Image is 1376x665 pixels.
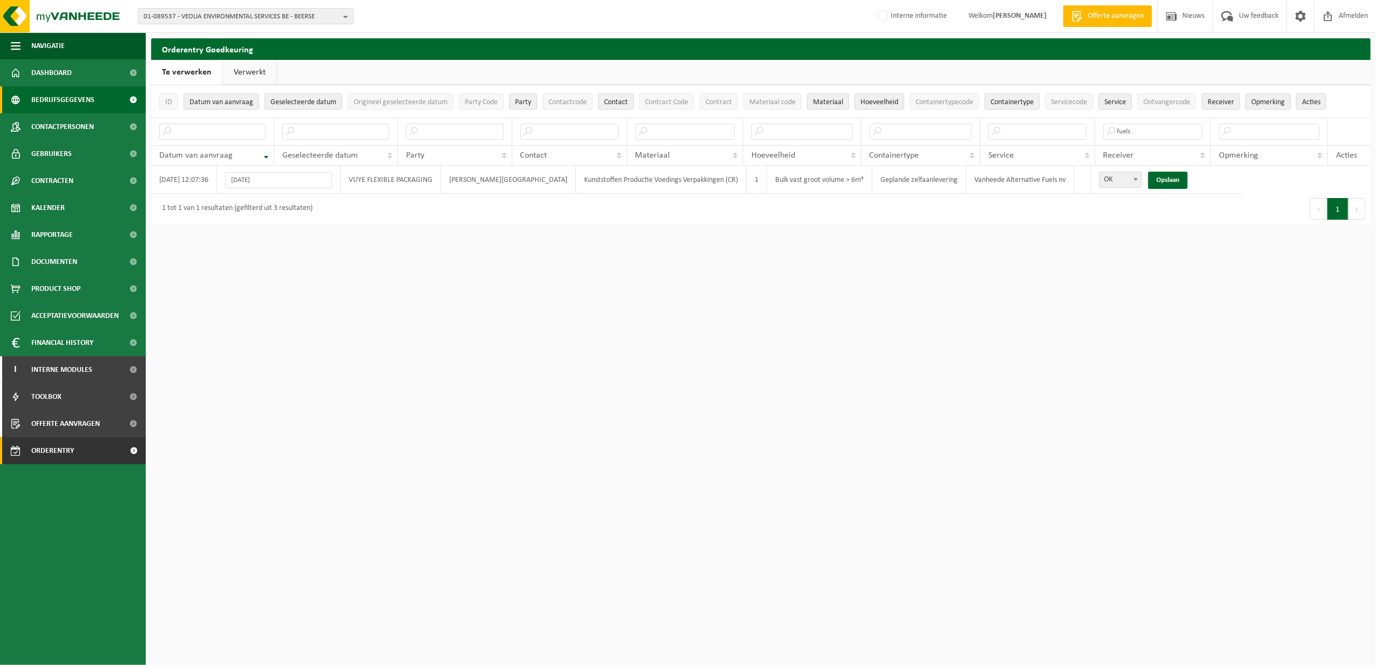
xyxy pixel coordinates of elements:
[1348,198,1365,220] button: Next
[465,98,498,106] span: Party Code
[1148,172,1188,189] a: Opslaan
[1251,98,1285,106] span: Opmerking
[1202,93,1240,110] button: ReceiverReceiver: Activate to sort
[1137,93,1196,110] button: OntvangercodeOntvangercode: Activate to sort
[31,221,73,248] span: Rapportage
[31,32,65,59] span: Navigatie
[31,437,122,464] span: Orderentry Goedkeuring
[31,302,119,329] span: Acceptatievoorwaarden
[144,9,339,25] span: 01-089537 - VEOLIA ENVIRONMENTAL SERVICES BE - BEERSE
[31,329,93,356] span: Financial History
[813,98,843,106] span: Materiaal
[159,93,178,110] button: IDID: Activate to sort
[1310,198,1327,220] button: Previous
[157,199,313,219] div: 1 tot 1 van 1 resultaten (gefilterd uit 3 resultaten)
[354,98,448,106] span: Origineel geselecteerde datum
[520,151,547,160] span: Contact
[635,151,670,160] span: Materiaal
[543,93,593,110] button: ContactcodeContactcode: Activate to sort
[1208,98,1234,106] span: Receiver
[991,98,1034,106] span: Containertype
[876,8,947,24] label: Interne informatie
[749,98,796,106] span: Materiaal code
[767,166,872,194] td: Bulk vast groot volume > 6m³
[751,151,795,160] span: Hoeveelheid
[1302,98,1320,106] span: Acties
[31,167,73,194] span: Contracten
[151,60,222,85] a: Te verwerken
[31,356,92,383] span: Interne modules
[1100,172,1141,187] span: OK
[31,140,72,167] span: Gebruikers
[31,248,77,275] span: Documenten
[31,194,65,221] span: Kalender
[700,93,738,110] button: ContractContract: Activate to sort
[1099,172,1142,188] span: OK
[31,59,72,86] span: Dashboard
[706,98,732,106] span: Contract
[598,93,634,110] button: ContactContact: Activate to sort
[993,12,1047,20] strong: [PERSON_NAME]
[576,166,747,194] td: Kunststoffen Productie Voedings Verpakkingen (CR)
[1063,5,1152,27] a: Offerte aanvragen
[509,93,537,110] button: PartyParty: Activate to sort
[223,60,276,85] a: Verwerkt
[988,151,1014,160] span: Service
[1051,98,1087,106] span: Servicecode
[870,151,919,160] span: Containertype
[1327,198,1348,220] button: 1
[459,93,504,110] button: Party CodeParty Code: Activate to sort
[743,93,802,110] button: Materiaal codeMateriaal code: Activate to sort
[872,166,966,194] td: Geplande zelfaanlevering
[31,113,94,140] span: Contactpersonen
[1336,151,1357,160] span: Acties
[270,98,336,106] span: Geselecteerde datum
[31,383,62,410] span: Toolbox
[138,8,354,24] button: 01-089537 - VEOLIA ENVIRONMENTAL SERVICES BE - BEERSE
[985,93,1040,110] button: ContainertypeContainertype: Activate to sort
[151,166,217,194] td: [DATE] 12:07:36
[645,98,688,106] span: Contract Code
[165,98,172,106] span: ID
[1103,151,1134,160] span: Receiver
[548,98,587,106] span: Contactcode
[747,166,767,194] td: 1
[910,93,979,110] button: ContainertypecodeContainertypecode: Activate to sort
[515,98,531,106] span: Party
[348,93,453,110] button: Origineel geselecteerde datumOrigineel geselecteerde datum: Activate to sort
[341,166,441,194] td: VUYE FLEXIBLE PACKAGING
[189,98,253,106] span: Datum van aanvraag
[159,151,233,160] span: Datum van aanvraag
[1085,11,1147,22] span: Offerte aanvragen
[31,86,94,113] span: Bedrijfsgegevens
[916,98,973,106] span: Containertypecode
[441,166,576,194] td: [PERSON_NAME][GEOGRAPHIC_DATA]
[31,275,80,302] span: Product Shop
[406,151,424,160] span: Party
[966,166,1074,194] td: Vanheede Alternative Fuels nv
[855,93,904,110] button: HoeveelheidHoeveelheid: Activate to sort
[1099,93,1132,110] button: ServiceService: Activate to sort
[1245,93,1291,110] button: OpmerkingOpmerking: Activate to sort
[639,93,694,110] button: Contract CodeContract Code: Activate to sort
[1143,98,1190,106] span: Ontvangercode
[1219,151,1258,160] span: Opmerking
[11,356,21,383] span: I
[860,98,898,106] span: Hoeveelheid
[184,93,259,110] button: Datum van aanvraagDatum van aanvraag: Activate to remove sorting
[265,93,342,110] button: Geselecteerde datumGeselecteerde datum: Activate to sort
[1045,93,1093,110] button: ServicecodeServicecode: Activate to sort
[1296,93,1326,110] button: Acties
[604,98,628,106] span: Contact
[282,151,358,160] span: Geselecteerde datum
[807,93,849,110] button: MateriaalMateriaal: Activate to sort
[1104,98,1126,106] span: Service
[31,410,100,437] span: Offerte aanvragen
[151,38,1371,59] h2: Orderentry Goedkeuring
